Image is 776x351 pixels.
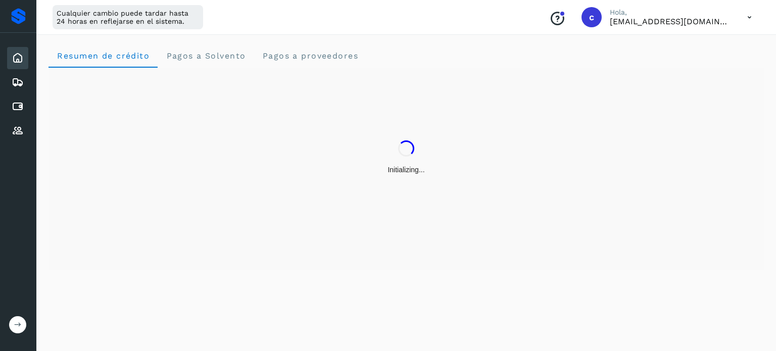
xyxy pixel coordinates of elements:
[610,17,731,26] p: cxp1@53cargo.com
[7,120,28,142] div: Proveedores
[262,51,358,61] span: Pagos a proveedores
[7,71,28,93] div: Embarques
[7,95,28,118] div: Cuentas por pagar
[166,51,246,61] span: Pagos a Solvento
[57,51,150,61] span: Resumen de crédito
[610,8,731,17] p: Hola,
[53,5,203,29] div: Cualquier cambio puede tardar hasta 24 horas en reflejarse en el sistema.
[7,47,28,69] div: Inicio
